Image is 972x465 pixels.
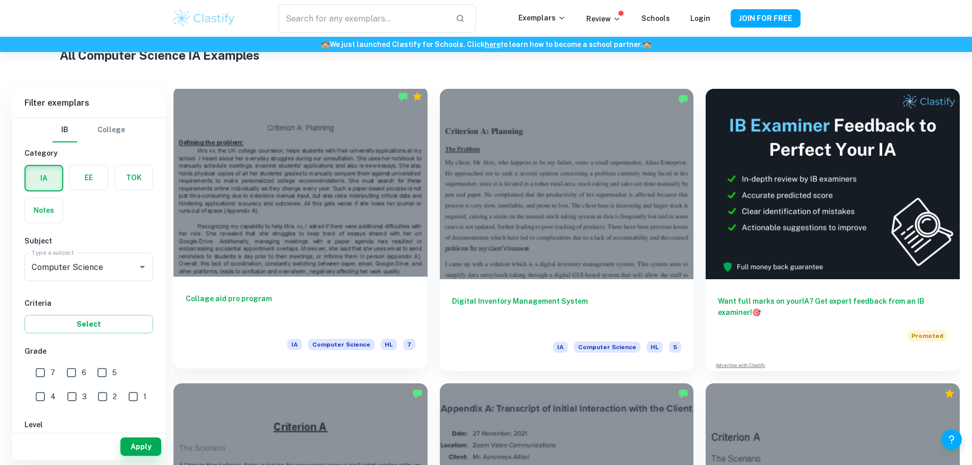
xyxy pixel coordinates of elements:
[412,91,422,102] div: Premium
[690,14,710,22] a: Login
[731,9,801,28] button: JOIN FOR FREE
[97,118,125,142] button: College
[24,148,153,159] h6: Category
[24,346,153,357] h6: Grade
[24,235,153,247] h6: Subject
[641,14,670,22] a: Schools
[321,40,330,48] span: 🏫
[440,89,694,371] a: Digital Inventory Management SystemIAComputer ScienceHL5
[716,362,765,369] a: Advertise with Clastify
[53,118,125,142] div: Filter type choice
[308,339,375,350] span: Computer Science
[941,429,962,450] button: Help and Feedback
[25,198,63,223] button: Notes
[82,367,86,378] span: 6
[485,40,501,48] a: here
[24,298,153,309] h6: Criteria
[403,339,415,350] span: 7
[412,388,422,399] img: Marked
[82,391,87,402] span: 3
[115,165,153,190] button: TOK
[752,308,761,316] span: 🎯
[2,39,970,50] h6: We just launched Clastify for Schools. Click to learn how to become a school partner.
[51,391,56,402] span: 4
[381,339,397,350] span: HL
[706,89,960,279] img: Thumbnail
[518,12,566,23] p: Exemplars
[186,293,415,327] h6: Collage aid pro program
[678,388,688,399] img: Marked
[553,341,568,353] span: IA
[120,437,161,456] button: Apply
[172,8,237,29] img: Clastify logo
[24,315,153,333] button: Select
[398,91,408,102] img: Marked
[53,118,77,142] button: IB
[706,89,960,371] a: Want full marks on yourIA? Get expert feedback from an IB examiner!PromotedAdvertise with Clastify
[135,260,149,274] button: Open
[51,367,55,378] span: 7
[24,419,153,430] h6: Level
[574,341,640,353] span: Computer Science
[944,388,955,399] div: Premium
[678,94,688,104] img: Marked
[669,341,681,353] span: 5
[642,40,651,48] span: 🏫
[586,13,621,25] p: Review
[173,89,428,371] a: Collage aid pro programIAComputer ScienceHL7
[907,330,948,341] span: Promoted
[70,165,108,190] button: EE
[113,391,117,402] span: 2
[718,296,948,318] h6: Want full marks on your IA ? Get expert feedback from an IB examiner!
[646,341,663,353] span: HL
[26,166,62,190] button: IA
[12,89,165,117] h6: Filter exemplars
[279,4,447,33] input: Search for any exemplars...
[32,248,74,257] label: Type a subject
[112,367,117,378] span: 5
[60,46,912,64] h1: All Computer Science IA Examples
[452,296,682,329] h6: Digital Inventory Management System
[287,339,302,350] span: IA
[143,391,146,402] span: 1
